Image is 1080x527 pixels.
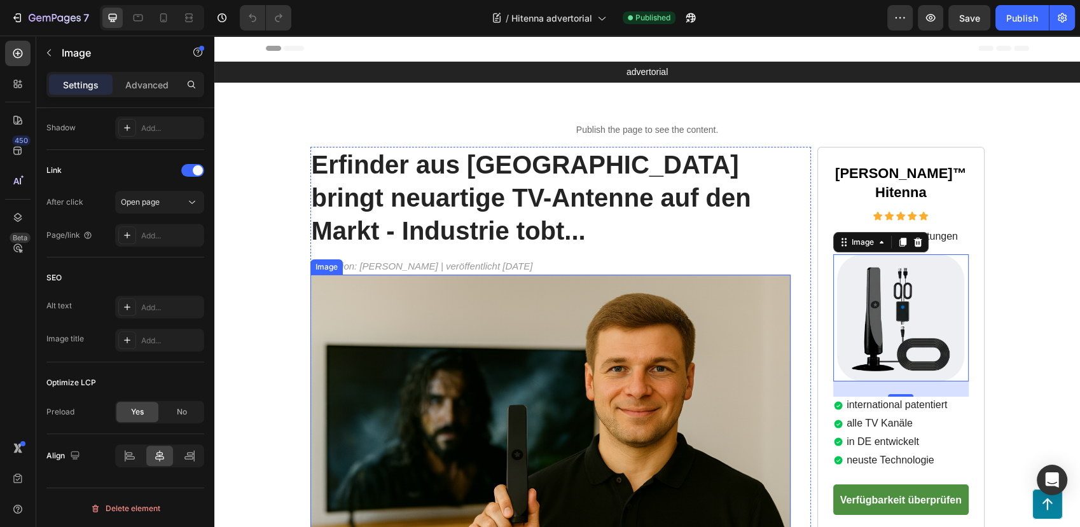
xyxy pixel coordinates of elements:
[46,498,204,519] button: Delete element
[1006,11,1038,25] div: Publish
[619,449,754,479] a: Verfügbarkeit überprüfen
[115,191,204,214] button: Open page
[46,229,93,241] div: Page/link
[83,10,89,25] p: 7
[630,195,644,208] p: 4.9
[131,406,144,418] span: Yes
[995,5,1049,31] button: Publish
[46,333,84,345] div: Image title
[635,12,670,24] span: Published
[632,363,733,376] p: international patentiert
[46,300,72,311] div: Alt text
[121,197,160,207] span: Open page
[621,130,752,165] strong: [PERSON_NAME]™ Hitenna
[632,381,733,395] p: alle TV Kanäle
[125,78,169,92] p: Advanced
[632,418,733,432] p: neuste Technologie
[5,5,95,31] button: 7
[655,195,744,208] p: 2.865 Bewertungen
[63,78,99,92] p: Settings
[141,123,201,134] div: Add...
[46,448,83,465] div: Align
[632,400,733,413] p: in DE entwickelt
[46,165,62,176] div: Link
[141,335,201,346] div: Add...
[214,36,1080,527] iframe: Design area
[648,195,651,208] p: |
[240,5,291,31] div: Undo/Redo
[511,11,592,25] span: Hitenna advertorial
[635,201,662,212] div: Image
[141,302,201,313] div: Add...
[90,501,160,516] div: Delete element
[948,5,990,31] button: Save
[623,219,750,346] img: gempages_581199970045002670-4100e9ef-2e51-4cef-ae64-a8488d5c1f96.webp
[46,272,62,284] div: SEO
[959,13,980,24] span: Save
[46,406,74,418] div: Preload
[12,135,31,146] div: 450
[46,196,83,208] div: After click
[99,226,126,237] div: Image
[46,122,76,133] div: Shadow
[141,230,201,242] div: Add...
[177,406,187,418] span: No
[506,11,509,25] span: /
[46,377,96,388] div: Optimize LCP
[10,233,31,243] div: Beta
[1037,465,1067,495] div: Open Intercom Messenger
[62,45,170,60] p: Image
